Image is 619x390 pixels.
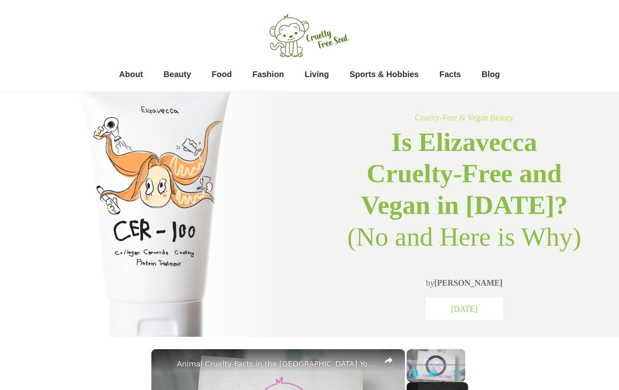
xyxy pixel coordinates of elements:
[424,365,441,382] button: Unmute
[156,354,173,371] a: channel logo
[177,357,377,371] a: Animal Cruelty Facts in the [GEOGRAPHIC_DATA] You Need to Know (2021)
[164,66,191,82] a: Beauty
[212,66,232,82] a: Food
[415,113,513,122] a: Cruelty-Free & Vegan Beauty
[381,353,396,368] button: share
[407,349,465,382] div: Video Player
[350,66,419,82] a: Sports & Hobbies
[448,365,465,382] button: Fullscreen
[119,66,143,82] a: About
[252,66,284,82] a: Fashion
[434,278,503,287] a: [PERSON_NAME]
[451,304,478,313] span: [DATE]
[346,275,583,291] p: by
[347,127,581,251] span: (No and Here is Why)
[407,365,424,382] button: Pause
[482,66,500,82] a: Blog
[407,364,465,366] div: Progress Bar
[440,66,461,82] a: Facts
[305,66,329,82] a: Living
[361,127,567,220] strong: Is Elizavecca Cruelty-Free and Vegan in [DATE]?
